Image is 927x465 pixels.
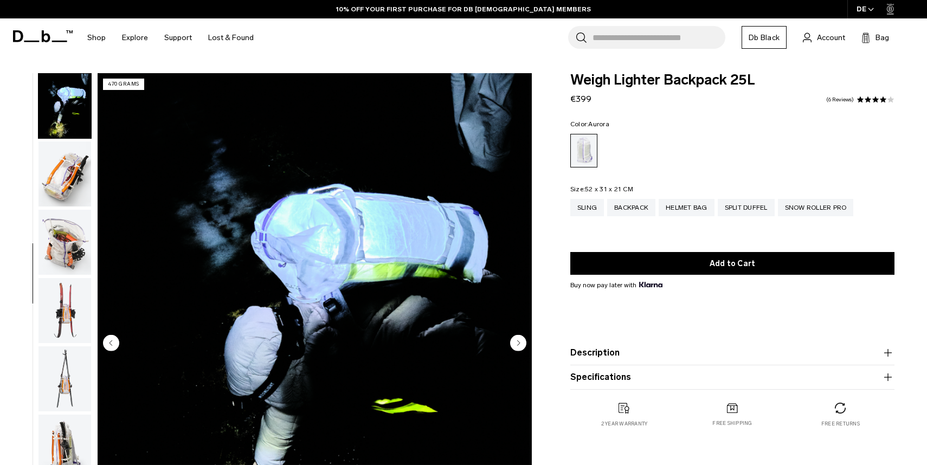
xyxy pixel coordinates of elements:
span: Account [817,32,845,43]
a: 6 reviews [826,97,854,102]
a: Snow Roller Pro [778,199,854,216]
p: Free shipping [712,419,752,427]
span: Bag [875,32,889,43]
a: Shop [87,18,106,57]
span: €399 [570,94,591,104]
a: Explore [122,18,148,57]
button: Weigh Lighter Backpack 25L Aurora [38,73,92,139]
p: 470 grams [103,79,144,90]
a: Split Duffel [718,199,775,216]
span: Buy now pay later with [570,280,662,290]
img: Weigh_Lighter_Backpack_25L_6.png [38,141,91,206]
img: {"height" => 20, "alt" => "Klarna"} [639,282,662,287]
button: Next slide [510,335,526,353]
img: Weigh_Lighter_Backpack_25L_8.png [38,278,91,343]
img: Weigh Lighter Backpack 25L Aurora [38,74,91,139]
img: Weigh_Lighter_Backpack_25L_7.png [38,210,91,275]
img: Weigh_Lighter_Backpack_25L_9.png [38,346,91,411]
a: Account [803,31,845,44]
legend: Size: [570,186,633,192]
a: Aurora [570,134,597,167]
a: Sling [570,199,604,216]
a: 10% OFF YOUR FIRST PURCHASE FOR DB [DEMOGRAPHIC_DATA] MEMBERS [336,4,591,14]
span: Aurora [588,120,609,128]
button: Previous slide [103,335,119,353]
span: Weigh Lighter Backpack 25L [570,73,894,87]
p: Free returns [821,420,860,428]
button: Specifications [570,371,894,384]
button: Weigh_Lighter_Backpack_25L_9.png [38,346,92,412]
button: Description [570,346,894,359]
button: Add to Cart [570,252,894,275]
a: Db Black [742,26,787,49]
a: Backpack [607,199,655,216]
button: Bag [861,31,889,44]
a: Lost & Found [208,18,254,57]
a: Support [164,18,192,57]
button: Weigh_Lighter_Backpack_25L_6.png [38,141,92,207]
legend: Color: [570,121,609,127]
button: Weigh_Lighter_Backpack_25L_8.png [38,277,92,344]
a: Helmet Bag [659,199,714,216]
nav: Main Navigation [79,18,262,57]
p: 2 year warranty [601,420,648,428]
span: 52 x 31 x 21 CM [585,185,633,193]
button: Weigh_Lighter_Backpack_25L_7.png [38,209,92,275]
